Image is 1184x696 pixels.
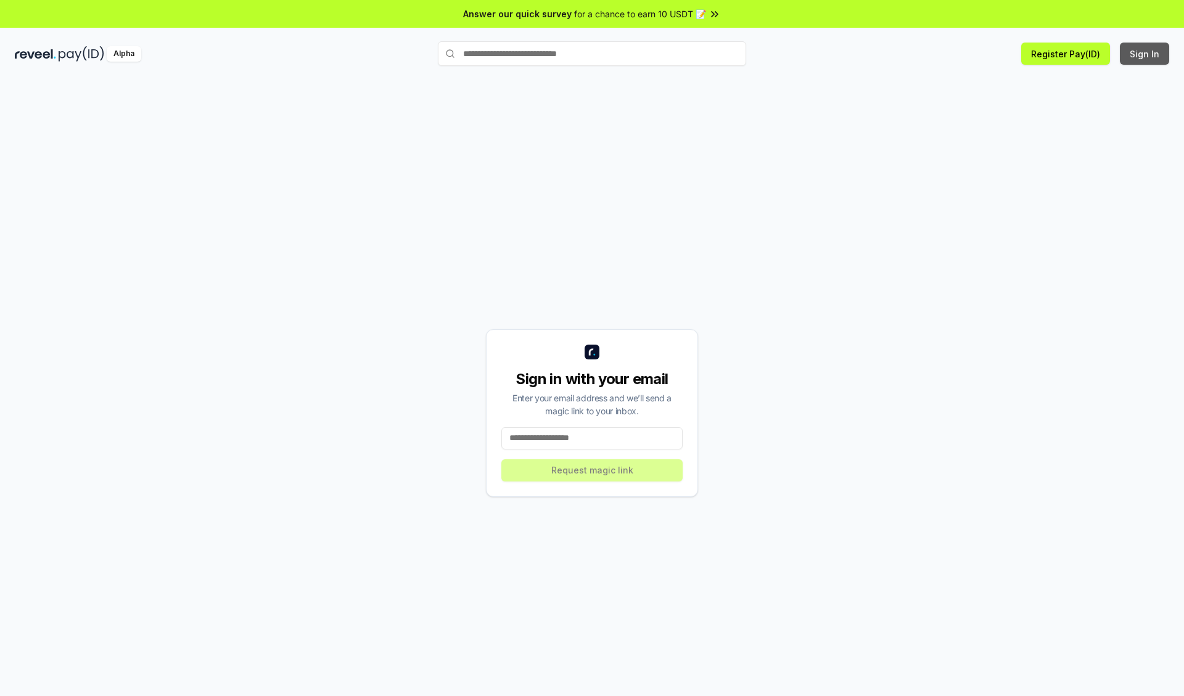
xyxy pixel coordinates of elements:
[463,7,572,20] span: Answer our quick survey
[15,46,56,62] img: reveel_dark
[1120,43,1169,65] button: Sign In
[59,46,104,62] img: pay_id
[1021,43,1110,65] button: Register Pay(ID)
[107,46,141,62] div: Alpha
[585,345,599,359] img: logo_small
[501,391,683,417] div: Enter your email address and we’ll send a magic link to your inbox.
[501,369,683,389] div: Sign in with your email
[574,7,706,20] span: for a chance to earn 10 USDT 📝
